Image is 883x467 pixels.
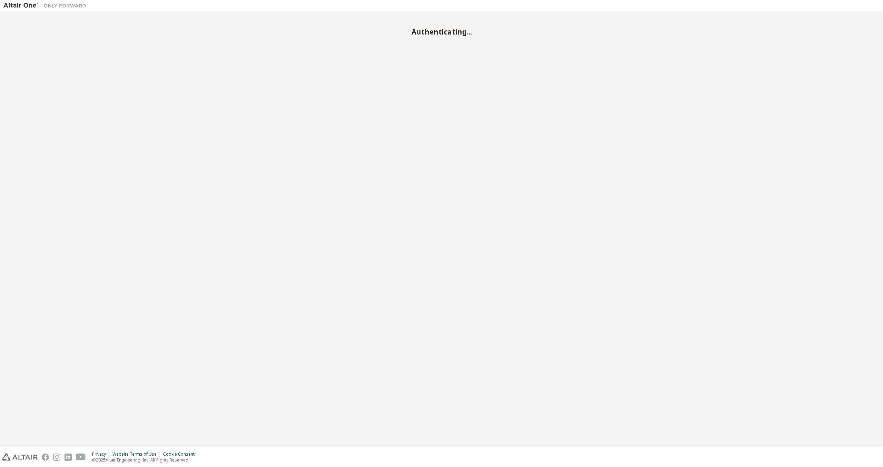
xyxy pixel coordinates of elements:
img: altair_logo.svg [2,454,38,461]
img: Altair One [3,2,90,9]
p: © 2025 Altair Engineering, Inc. All Rights Reserved. [92,457,199,463]
img: instagram.svg [53,454,60,461]
img: facebook.svg [42,454,49,461]
h2: Authenticating... [3,27,880,36]
img: youtube.svg [76,454,86,461]
div: Cookie Consent [163,451,199,457]
img: linkedin.svg [65,454,72,461]
div: Website Terms of Use [112,451,163,457]
div: Privacy [92,451,112,457]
